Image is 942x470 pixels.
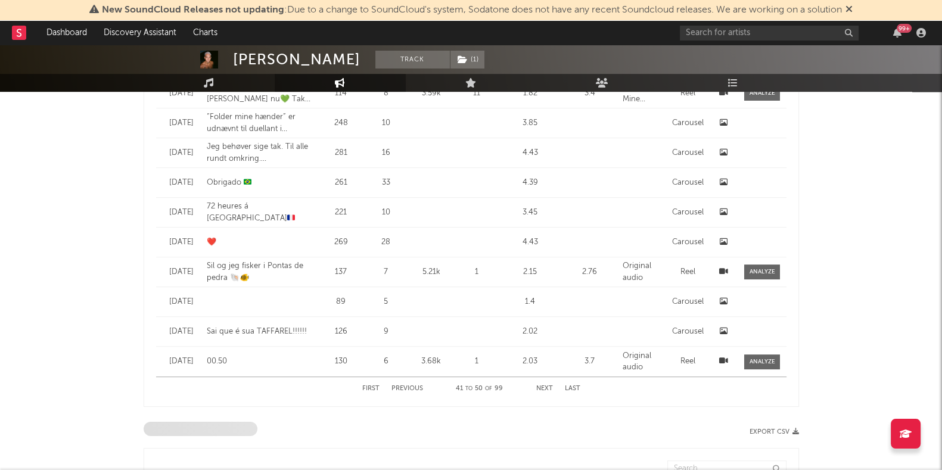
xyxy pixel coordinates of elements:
button: Last [565,385,580,392]
span: Top Instagram Mentions [144,422,257,436]
div: Sil og jeg fisker i Pontas de pedra 🐚🐠 [207,260,317,284]
div: Reel [670,88,705,99]
div: 16 [365,147,407,159]
div: 4.39 [503,177,557,189]
span: ( 1 ) [450,51,485,69]
div: 00.50 [207,356,317,368]
div: 130 [322,356,359,368]
button: 99+ [893,28,901,38]
div: 3.7 [562,356,616,368]
a: Dashboard [38,21,95,45]
button: Export CSV [750,428,799,435]
div: 28 [365,236,407,248]
input: Search for artists [680,26,859,41]
div: Folder mine hænder [PERSON_NAME] nu💚 Tak for alt støtten, husk at tilføje den til jeres playliste... [207,82,317,105]
div: 3.85 [503,117,557,129]
div: Sai que é sua TAFFAREL!!!!!! [207,326,317,338]
div: Carousel [670,296,705,308]
div: Original audio [622,260,664,284]
span: of [485,386,492,391]
button: (1) [450,51,484,69]
div: 33 [365,177,407,189]
div: 3.68k [413,356,450,368]
div: [DATE] [162,356,201,368]
div: 261 [322,177,359,189]
div: [DATE] [162,207,201,219]
div: Original audio [622,350,664,373]
div: 10 [365,117,407,129]
span: : Due to a change to SoundCloud's system, Sodatone does not have any recent Soundcloud releases. ... [102,5,842,15]
button: Next [536,385,553,392]
div: Obrigado 🇧🇷 [207,177,317,189]
div: 10 [365,207,407,219]
div: 1 [455,266,497,278]
div: Jeg behøver sige tak. Til alle rundt omkring. Det er endnu ikke gået op for mig, at min musik bli... [207,141,317,164]
div: 5.21k [413,266,450,278]
div: 137 [322,266,359,278]
div: [DATE] [162,177,201,189]
div: 41 50 99 [447,382,512,396]
div: 6 [365,356,407,368]
div: 2.76 [562,266,616,278]
div: 269 [322,236,359,248]
div: [DATE] [162,147,201,159]
div: 248 [322,117,359,129]
div: 2.03 [503,356,557,368]
div: 2.15 [503,266,557,278]
div: 72 heures á [GEOGRAPHIC_DATA]🇫🇷 [207,201,317,224]
div: Folder Mine Hænder [622,82,664,105]
div: 7 [365,266,407,278]
div: Carousel [670,236,705,248]
div: Reel [670,356,705,368]
div: 126 [322,326,359,338]
div: 3.4 [562,88,616,99]
div: [PERSON_NAME] [233,51,360,69]
a: Charts [185,21,226,45]
span: to [465,386,472,391]
div: Carousel [670,177,705,189]
button: Track [375,51,450,69]
div: 8 [365,88,407,99]
button: First [362,385,380,392]
div: 11 [455,88,497,99]
div: [DATE] [162,88,201,99]
div: 4.43 [503,236,557,248]
div: [DATE] [162,296,201,308]
a: Discovery Assistant [95,21,185,45]
div: Carousel [670,117,705,129]
div: 114 [322,88,359,99]
div: 3.59k [413,88,450,99]
div: [DATE] [162,266,201,278]
div: [DATE] [162,326,201,338]
div: 281 [322,147,359,159]
div: 1 [455,356,497,368]
div: Carousel [670,147,705,159]
button: Previous [391,385,423,392]
div: Carousel [670,326,705,338]
div: 3.45 [503,207,557,219]
div: 99 + [897,24,912,33]
div: 1.82 [503,88,557,99]
div: “Folder mine hænder” er udnævnt til duellant i upcomingduellen i MIXET på p3! Stem på mig som uge... [207,111,317,135]
span: Dismiss [845,5,853,15]
div: Reel [670,266,705,278]
div: 4.43 [503,147,557,159]
div: 2.02 [503,326,557,338]
div: ❤️ [207,236,317,248]
span: New SoundCloud Releases not updating [102,5,284,15]
div: 5 [365,296,407,308]
div: 221 [322,207,359,219]
div: Carousel [670,207,705,219]
div: [DATE] [162,117,201,129]
div: [DATE] [162,236,201,248]
div: 9 [365,326,407,338]
div: 1.4 [503,296,557,308]
div: 89 [322,296,359,308]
